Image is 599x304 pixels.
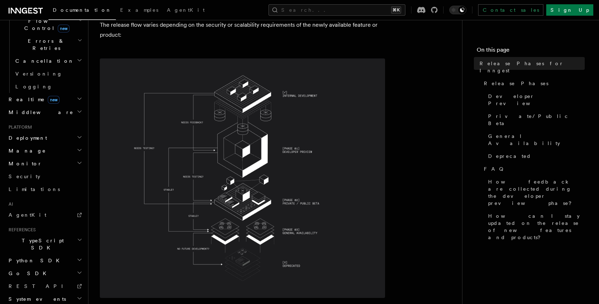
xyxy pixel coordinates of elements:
[6,96,60,103] span: Realtime
[477,57,585,77] a: Release Phases for Inngest
[6,183,84,196] a: Limitations
[6,201,13,207] span: AI
[488,93,585,107] span: Developer Preview
[167,7,205,13] span: AgentKit
[120,7,158,13] span: Examples
[6,170,84,183] a: Security
[484,80,548,87] span: Release Phases
[53,7,112,13] span: Documentation
[12,57,74,65] span: Cancellation
[15,71,62,77] span: Versioning
[268,4,405,16] button: Search...⌘K
[6,234,84,254] button: TypeScript SDK
[48,96,60,104] span: new
[484,165,507,172] span: FAQ
[6,124,32,130] span: Platform
[48,2,116,20] a: Documentation
[6,257,64,264] span: Python SDK
[163,2,209,19] a: AgentKit
[481,163,585,175] a: FAQ
[12,55,84,67] button: Cancellation
[481,77,585,90] a: Release Phases
[6,144,84,157] button: Manage
[449,6,466,14] button: Toggle dark mode
[12,35,84,55] button: Errors & Retries
[488,153,531,160] span: Deprecated
[488,178,585,207] span: How feedback are collected during the developer preview phase?
[6,295,66,303] span: System events
[100,20,385,40] p: The release flow varies depending on the security or scalability requirements of the newly availa...
[485,90,585,110] a: Developer Preview
[6,227,36,233] span: References
[485,210,585,244] a: How can I stay updated on the release of new features and products?
[391,6,401,14] kbd: ⌘K
[6,267,84,280] button: Go SDK
[485,130,585,150] a: General Availability
[6,109,73,116] span: Middleware
[9,283,69,289] span: REST API
[6,93,84,106] button: Realtimenew
[9,212,46,218] span: AgentKit
[12,37,77,52] span: Errors & Retries
[6,270,51,277] span: Go SDK
[485,175,585,210] a: How feedback are collected during the developer preview phase?
[6,160,42,167] span: Monitor
[485,150,585,163] a: Deprecated
[15,84,52,89] span: Logging
[100,58,385,298] img: Inngest Release Phases
[9,186,60,192] span: Limitations
[12,17,78,32] span: Flow Control
[116,2,163,19] a: Examples
[480,60,585,74] span: Release Phases for Inngest
[488,133,585,147] span: General Availability
[9,174,40,179] span: Security
[488,212,585,241] span: How can I stay updated on the release of new features and products?
[6,134,47,141] span: Deployment
[546,4,593,16] a: Sign Up
[6,106,84,119] button: Middleware
[58,25,70,32] span: new
[477,46,585,57] h4: On this page
[488,113,585,127] span: Private/Public Beta
[12,15,84,35] button: Flow Controlnew
[12,80,84,93] a: Logging
[12,67,84,80] a: Versioning
[6,280,84,293] a: REST API
[6,254,84,267] button: Python SDK
[478,4,543,16] a: Contact sales
[6,237,77,251] span: TypeScript SDK
[6,147,46,154] span: Manage
[6,157,84,170] button: Monitor
[6,208,84,221] a: AgentKit
[485,110,585,130] a: Private/Public Beta
[6,132,84,144] button: Deployment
